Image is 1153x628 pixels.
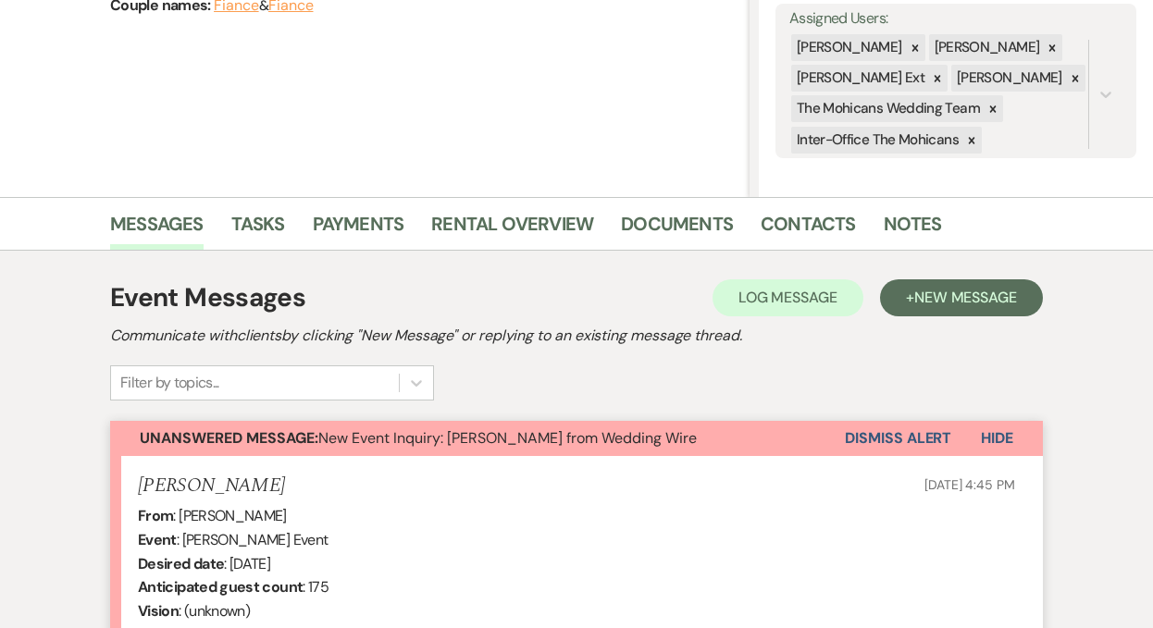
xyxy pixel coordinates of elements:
a: Rental Overview [431,209,593,250]
b: Desired date [138,554,224,573]
div: Inter-Office The Mohicans [791,127,961,154]
a: Payments [313,209,404,250]
div: [PERSON_NAME] [951,65,1065,92]
h2: Communicate with clients by clicking "New Message" or replying to an existing message thread. [110,325,1043,347]
button: Unanswered Message:New Event Inquiry: [PERSON_NAME] from Wedding Wire [110,421,845,456]
div: [PERSON_NAME] Ext [791,65,927,92]
span: New Event Inquiry: [PERSON_NAME] from Wedding Wire [140,428,697,448]
b: Anticipated guest count [138,577,303,597]
span: Hide [981,428,1013,448]
span: [DATE] 4:45 PM [924,476,1015,493]
span: Log Message [738,288,837,307]
h1: Event Messages [110,278,305,317]
strong: Unanswered Message: [140,428,318,448]
a: Documents [621,209,733,250]
label: Assigned Users: [789,6,1122,32]
button: +New Message [880,279,1043,316]
span: New Message [914,288,1017,307]
button: Hide [951,421,1043,456]
a: Notes [884,209,942,250]
div: Filter by topics... [120,372,219,394]
h5: [PERSON_NAME] [138,474,285,498]
div: [PERSON_NAME] [791,34,905,61]
button: Dismiss Alert [845,421,951,456]
a: Contacts [761,209,856,250]
b: From [138,506,173,525]
div: The Mohicans Wedding Team [791,95,983,122]
b: Event [138,530,177,549]
a: Tasks [231,209,285,250]
button: Log Message [713,279,863,316]
a: Messages [110,209,204,250]
div: [PERSON_NAME] [929,34,1043,61]
b: Vision [138,601,179,621]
